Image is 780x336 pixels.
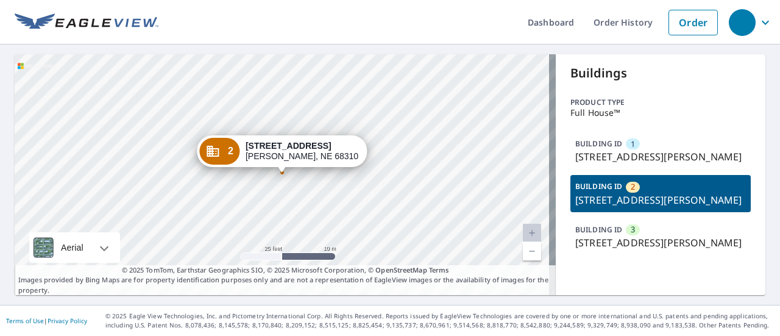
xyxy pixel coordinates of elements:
div: Aerial [29,232,120,263]
p: [STREET_ADDRESS][PERSON_NAME] [575,193,746,207]
a: Terms [429,265,449,274]
p: BUILDING ID [575,181,622,191]
p: BUILDING ID [575,224,622,235]
div: [PERSON_NAME], NE 68310 [246,141,358,162]
img: EV Logo [15,13,158,32]
p: | [6,317,87,324]
p: Full House™ [570,108,751,118]
p: Images provided by Bing Maps are for property identification purposes only and are not a represen... [15,265,556,296]
span: 1 [631,138,635,150]
p: © 2025 Eagle View Technologies, Inc. and Pictometry International Corp. All Rights Reserved. Repo... [105,312,774,330]
a: Privacy Policy [48,316,87,325]
p: BUILDING ID [575,138,622,149]
p: Product type [570,97,751,108]
p: [STREET_ADDRESS][PERSON_NAME] [575,149,746,164]
span: 2 [228,146,233,155]
p: [STREET_ADDRESS][PERSON_NAME] [575,235,746,250]
span: © 2025 TomTom, Earthstar Geographics SIO, © 2025 Microsoft Corporation, © [122,265,449,276]
div: Aerial [57,232,87,263]
div: Dropped pin, building 2, Commercial property, 21178 SW 89th Rd Ellis, NE 68310 [197,135,367,173]
a: Terms of Use [6,316,44,325]
a: Current Level 20, Zoom Out [523,242,541,260]
a: OpenStreetMap [375,265,427,274]
a: Order [668,10,718,35]
span: 3 [631,224,635,235]
a: Current Level 20, Zoom In Disabled [523,224,541,242]
span: 2 [631,181,635,193]
strong: [STREET_ADDRESS] [246,141,331,151]
p: Buildings [570,64,751,82]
